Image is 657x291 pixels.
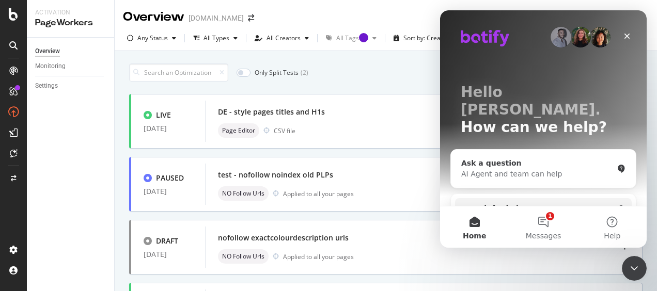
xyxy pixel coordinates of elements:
div: [DATE] [144,124,193,133]
div: Settings [35,80,58,91]
iframe: Intercom live chat [622,256,647,281]
div: Sort by: Creation Date [403,35,467,41]
div: [DATE] [144,250,193,258]
button: All Creators [251,30,313,46]
div: CSV file [274,126,295,135]
div: Tooltip anchor [359,33,368,42]
div: All Types [204,35,229,41]
div: Any Status [137,35,168,41]
span: NO Follow Urls [222,190,264,197]
div: PAUSED [156,173,184,183]
div: neutral label [218,123,259,138]
button: All TagsTooltip anchor [322,30,381,46]
div: Overview [35,46,60,57]
div: nofollow exactcolourdescription urls [218,233,349,243]
div: ( 2 ) [301,68,308,77]
div: Overview [123,8,184,26]
div: Applied to all your pages [283,189,354,198]
div: Only Split Tests [255,68,299,77]
div: [DATE] [144,187,193,196]
iframe: Intercom live chat [440,10,647,248]
div: All Tags [336,35,368,41]
div: test - nofollow noindex old PLPs [218,170,333,180]
div: neutral label [218,249,269,264]
span: NO Follow Urls [222,253,264,260]
div: Applied to all your pages [283,252,354,261]
input: Search an Optimization [129,63,228,82]
div: Activation [35,8,106,17]
a: Settings [35,80,107,91]
div: All Creators [267,35,301,41]
div: DE - style pages titles and H1s [218,107,325,117]
div: DRAFT [156,236,178,246]
div: neutral label [218,186,269,201]
div: PageWorkers [35,17,106,29]
div: Monitoring [35,61,66,72]
button: All Types [189,30,242,46]
div: [DOMAIN_NAME] [189,13,244,23]
button: Any Status [123,30,180,46]
span: Page Editor [222,127,255,134]
button: Sort by: Creation Date [389,30,479,46]
div: arrow-right-arrow-left [248,14,254,22]
a: Monitoring [35,61,107,72]
a: Overview [35,46,107,57]
div: LIVE [156,110,171,120]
